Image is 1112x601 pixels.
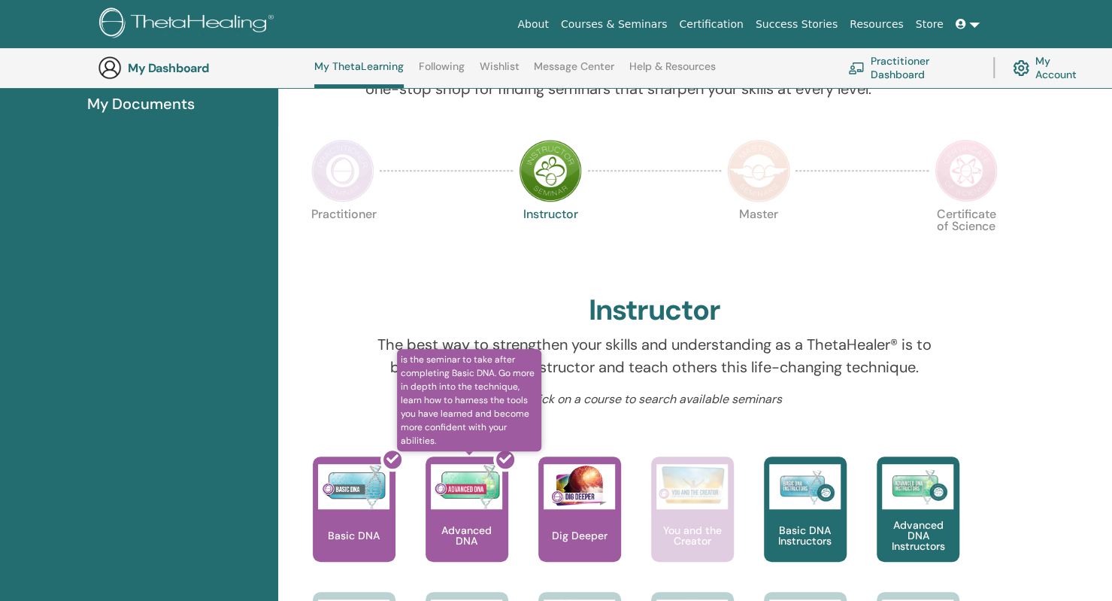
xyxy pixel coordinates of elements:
[848,62,865,74] img: chalkboard-teacher.svg
[764,457,847,592] a: Basic DNA Instructors Basic DNA Instructors
[426,525,508,546] p: Advanced DNA
[480,60,520,84] a: Wishlist
[365,333,944,378] p: The best way to strengthen your skills and understanding as a ThetaHealer® is to become a Certifi...
[426,457,508,592] a: is the seminar to take after completing Basic DNA. Go more in depth into the technique, learn how...
[750,11,844,38] a: Success Stories
[546,530,614,541] p: Dig Deeper
[519,139,582,202] img: Instructor
[99,8,279,41] img: logo.png
[519,208,582,272] p: Instructor
[397,349,542,451] span: is the seminar to take after completing Basic DNA. Go more in depth into the technique, learn how...
[769,464,841,509] img: Basic DNA Instructors
[935,208,998,272] p: Certificate of Science
[538,457,621,592] a: Dig Deeper Dig Deeper
[419,60,465,84] a: Following
[1013,56,1029,80] img: cog.svg
[534,60,614,84] a: Message Center
[877,457,959,592] a: Advanced DNA Instructors Advanced DNA Instructors
[848,51,975,84] a: Practitioner Dashboard
[656,464,728,505] img: You and the Creator
[882,464,953,509] img: Advanced DNA Instructors
[629,60,716,84] a: Help & Resources
[314,60,404,88] a: My ThetaLearning
[511,11,554,38] a: About
[87,93,195,115] span: My Documents
[1013,51,1089,84] a: My Account
[431,464,502,509] img: Advanced DNA
[844,11,910,38] a: Resources
[311,208,374,272] p: Practitioner
[311,139,374,202] img: Practitioner
[727,139,790,202] img: Master
[935,139,998,202] img: Certificate of Science
[727,208,790,272] p: Master
[555,11,674,38] a: Courses & Seminars
[365,390,944,408] p: Click on a course to search available seminars
[673,11,749,38] a: Certification
[877,520,959,551] p: Advanced DNA Instructors
[128,61,278,75] h3: My Dashboard
[318,464,389,509] img: Basic DNA
[764,525,847,546] p: Basic DNA Instructors
[910,11,950,38] a: Store
[313,457,395,592] a: Basic DNA Basic DNA
[98,56,122,80] img: generic-user-icon.jpg
[544,464,615,509] img: Dig Deeper
[651,457,734,592] a: You and the Creator You and the Creator
[589,293,720,328] h2: Instructor
[651,525,734,546] p: You and the Creator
